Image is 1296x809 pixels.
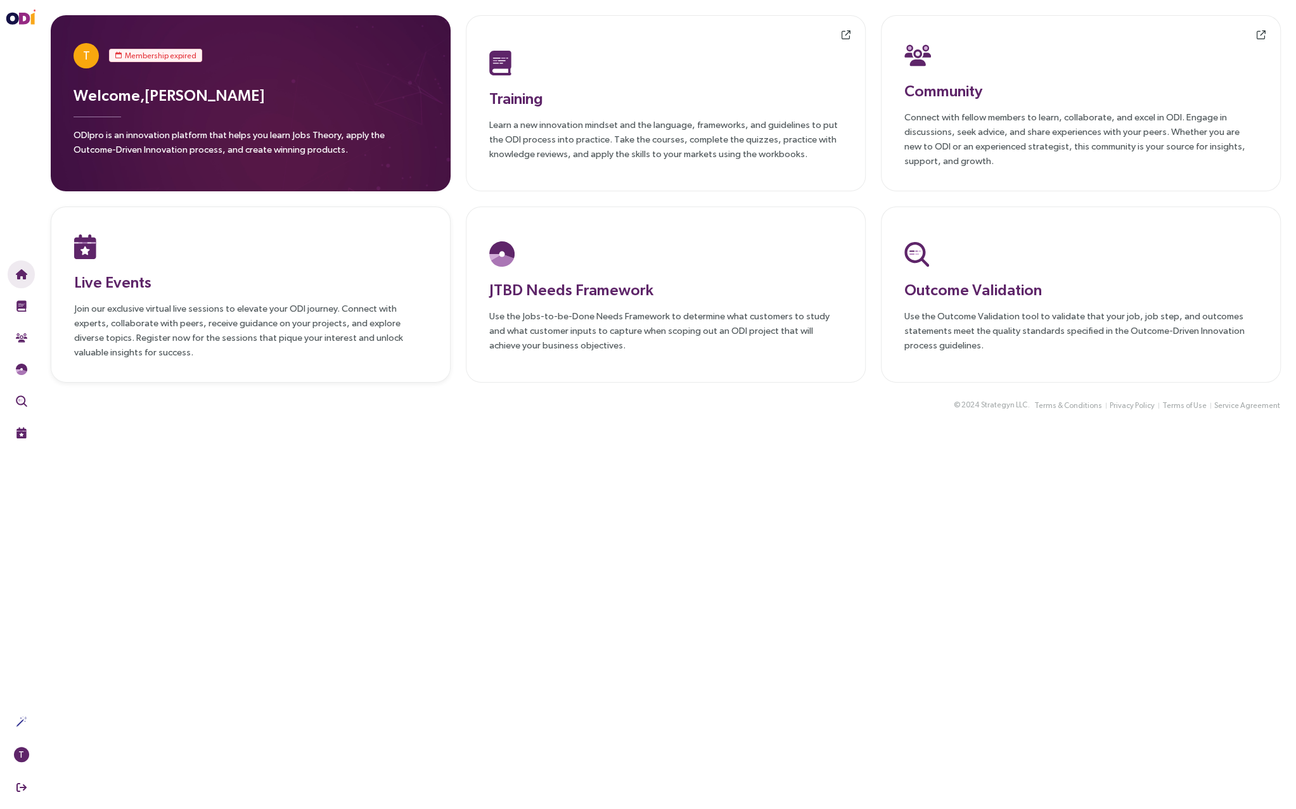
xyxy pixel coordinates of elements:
[904,110,1257,168] p: Connect with fellow members to learn, collaborate, and excel in ODI. Engage in discussions, seek ...
[74,271,427,293] h3: Live Events
[16,300,27,312] img: Training
[8,355,35,383] button: Needs Framework
[489,50,511,75] img: Training
[489,87,842,110] h3: Training
[1162,400,1207,412] span: Terms of Use
[74,301,427,359] p: Join our exclusive virtual live sessions to elevate your ODI journey. Connect with experts, colla...
[1214,399,1281,412] button: Service Agreement
[1034,400,1102,412] span: Terms & Conditions
[904,278,1257,301] h3: Outcome Validation
[8,774,35,801] button: Sign Out
[8,419,35,447] button: Live Events
[1110,400,1155,412] span: Privacy Policy
[980,398,1028,412] button: Strategyn LLC
[8,292,35,320] button: Training
[1214,400,1280,412] span: Service Agreement
[954,398,1030,412] div: © 2024 .
[8,741,35,768] button: T
[74,84,428,106] h3: Welcome, [PERSON_NAME]
[981,399,1027,411] span: Strategyn LLC
[904,79,1257,102] h3: Community
[1034,399,1103,412] button: Terms & Conditions
[904,309,1257,352] p: Use the Outcome Validation tool to validate that your job, job step, and outcomes statements meet...
[904,241,929,267] img: Outcome Validation
[16,716,27,727] img: Actions
[83,43,90,68] span: T
[18,747,24,762] span: T
[74,234,96,259] img: Live Events
[8,708,35,736] button: Actions
[489,117,842,161] p: Learn a new innovation mindset and the language, frameworks, and guidelines to put the ODI proces...
[1162,399,1207,412] button: Terms of Use
[8,324,35,352] button: Community
[16,395,27,407] img: Outcome Validation
[16,332,27,343] img: Community
[8,260,35,288] button: Home
[1109,399,1155,412] button: Privacy Policy
[489,309,842,352] p: Use the Jobs-to-be-Done Needs Framework to determine what customers to study and what customer in...
[125,49,196,62] span: Membership expired
[489,278,842,301] h3: JTBD Needs Framework
[904,42,931,68] img: Community
[74,127,428,164] p: ODIpro is an innovation platform that helps you learn Jobs Theory, apply the Outcome-Driven Innov...
[16,364,27,375] img: JTBD Needs Framework
[16,427,27,438] img: Live Events
[489,241,515,267] img: JTBD Needs Platform
[8,387,35,415] button: Outcome Validation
